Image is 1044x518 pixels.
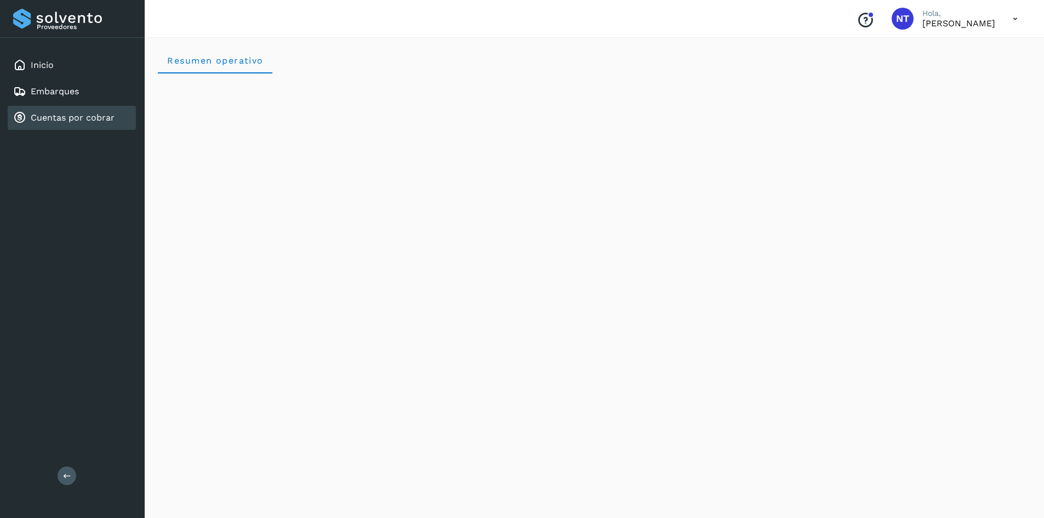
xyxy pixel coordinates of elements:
span: Resumen operativo [167,55,264,66]
p: Hola, [922,9,995,18]
div: Cuentas por cobrar [8,106,136,130]
p: Norberto Tula Tepo [922,18,995,29]
p: Proveedores [37,23,132,31]
a: Embarques [31,86,79,96]
a: Cuentas por cobrar [31,112,115,123]
a: Inicio [31,60,54,70]
div: Embarques [8,79,136,104]
div: Inicio [8,53,136,77]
